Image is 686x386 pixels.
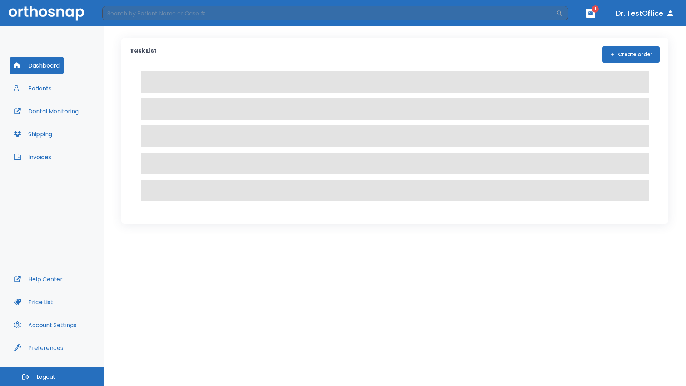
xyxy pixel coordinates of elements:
button: Dr. TestOffice [613,7,677,20]
input: Search by Patient Name or Case # [102,6,556,20]
button: Dashboard [10,57,64,74]
span: 1 [592,5,599,13]
button: Account Settings [10,316,81,333]
button: Shipping [10,125,56,143]
button: Dental Monitoring [10,103,83,120]
button: Help Center [10,271,67,288]
button: Preferences [10,339,68,356]
p: Task List [130,46,157,63]
button: Price List [10,293,57,311]
button: Invoices [10,148,55,165]
img: Orthosnap [9,6,84,20]
span: Logout [36,373,55,381]
button: Patients [10,80,56,97]
button: Create order [602,46,660,63]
